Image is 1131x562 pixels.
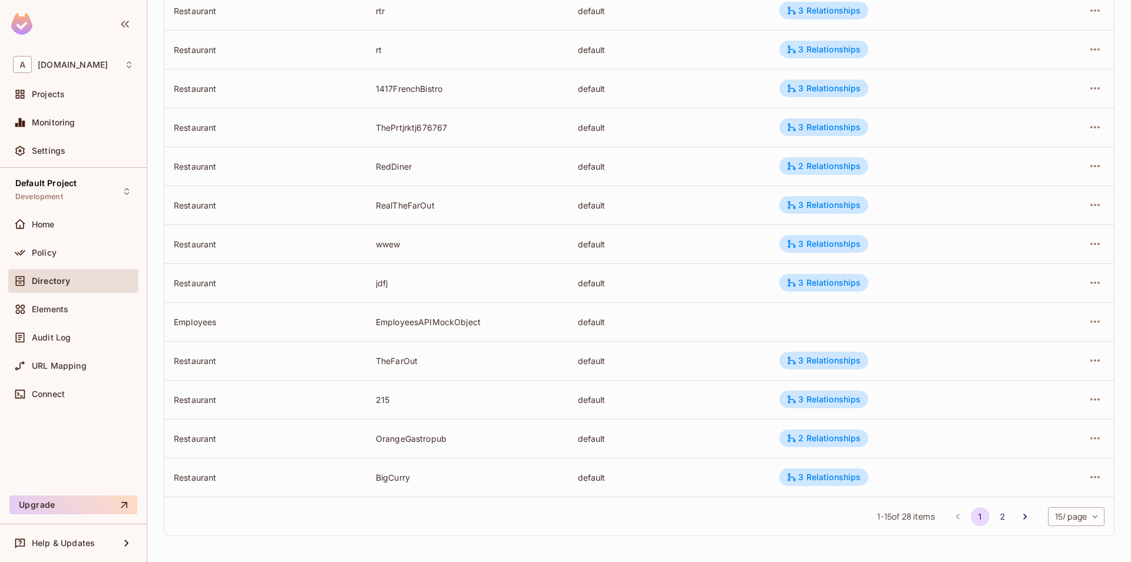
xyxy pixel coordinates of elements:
div: wwew [376,239,559,250]
div: RealTheFarOut [376,200,559,211]
div: default [578,316,761,328]
div: 3 Relationships [786,394,861,405]
div: 3 Relationships [786,44,861,55]
span: Connect [32,389,65,399]
div: Restaurant [174,277,357,289]
span: Audit Log [32,333,71,342]
div: Restaurant [174,161,357,172]
span: Settings [32,146,65,156]
span: 1 - 15 of 28 items [877,510,934,523]
img: SReyMgAAAABJRU5ErkJggg== [11,13,32,35]
div: default [578,355,761,366]
span: Directory [32,276,70,286]
div: jdfj [376,277,559,289]
div: default [578,200,761,211]
div: rt [376,44,559,55]
span: Development [15,192,63,201]
div: default [578,239,761,250]
div: Restaurant [174,239,357,250]
div: default [578,433,761,444]
div: Restaurant [174,472,357,483]
div: 3 Relationships [786,83,861,94]
div: default [578,277,761,289]
span: Projects [32,90,65,99]
span: Workspace: allerin.com [38,60,108,70]
span: Home [32,220,55,229]
div: 3 Relationships [786,122,861,133]
div: 2 Relationships [786,161,861,171]
div: default [578,44,761,55]
div: EmployeesAPIMockObject [376,316,559,328]
div: rtr [376,5,559,16]
span: Monitoring [32,118,75,127]
div: 15 / page [1048,507,1104,526]
div: 3 Relationships [786,355,861,366]
span: A [13,56,32,73]
button: Go to next page [1016,507,1034,526]
div: 3 Relationships [786,239,861,249]
div: Employees [174,316,357,328]
span: URL Mapping [32,361,87,371]
div: default [578,161,761,172]
div: Restaurant [174,5,357,16]
span: Elements [32,305,68,314]
div: 215 [376,394,559,405]
div: default [578,83,761,94]
div: BigCurry [376,472,559,483]
div: OrangeGastropub [376,433,559,444]
button: Upgrade [9,495,137,514]
div: default [578,5,761,16]
div: 3 Relationships [786,472,861,482]
div: Restaurant [174,83,357,94]
span: Help & Updates [32,538,95,548]
div: default [578,394,761,405]
div: Restaurant [174,433,357,444]
div: 2 Relationships [786,433,861,444]
div: 3 Relationships [786,200,861,210]
span: Default Project [15,178,77,188]
div: Restaurant [174,355,357,366]
div: default [578,122,761,133]
nav: pagination navigation [947,507,1036,526]
div: 3 Relationships [786,5,861,16]
span: Policy [32,248,57,257]
div: Restaurant [174,44,357,55]
button: Go to page 2 [993,507,1012,526]
div: ThePrtjrktj676767 [376,122,559,133]
div: Restaurant [174,394,357,405]
div: Restaurant [174,122,357,133]
div: Restaurant [174,200,357,211]
div: default [578,472,761,483]
div: RedDiner [376,161,559,172]
button: page 1 [971,507,990,526]
div: TheFarOut [376,355,559,366]
div: 1417FrenchBistro [376,83,559,94]
div: 3 Relationships [786,277,861,288]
